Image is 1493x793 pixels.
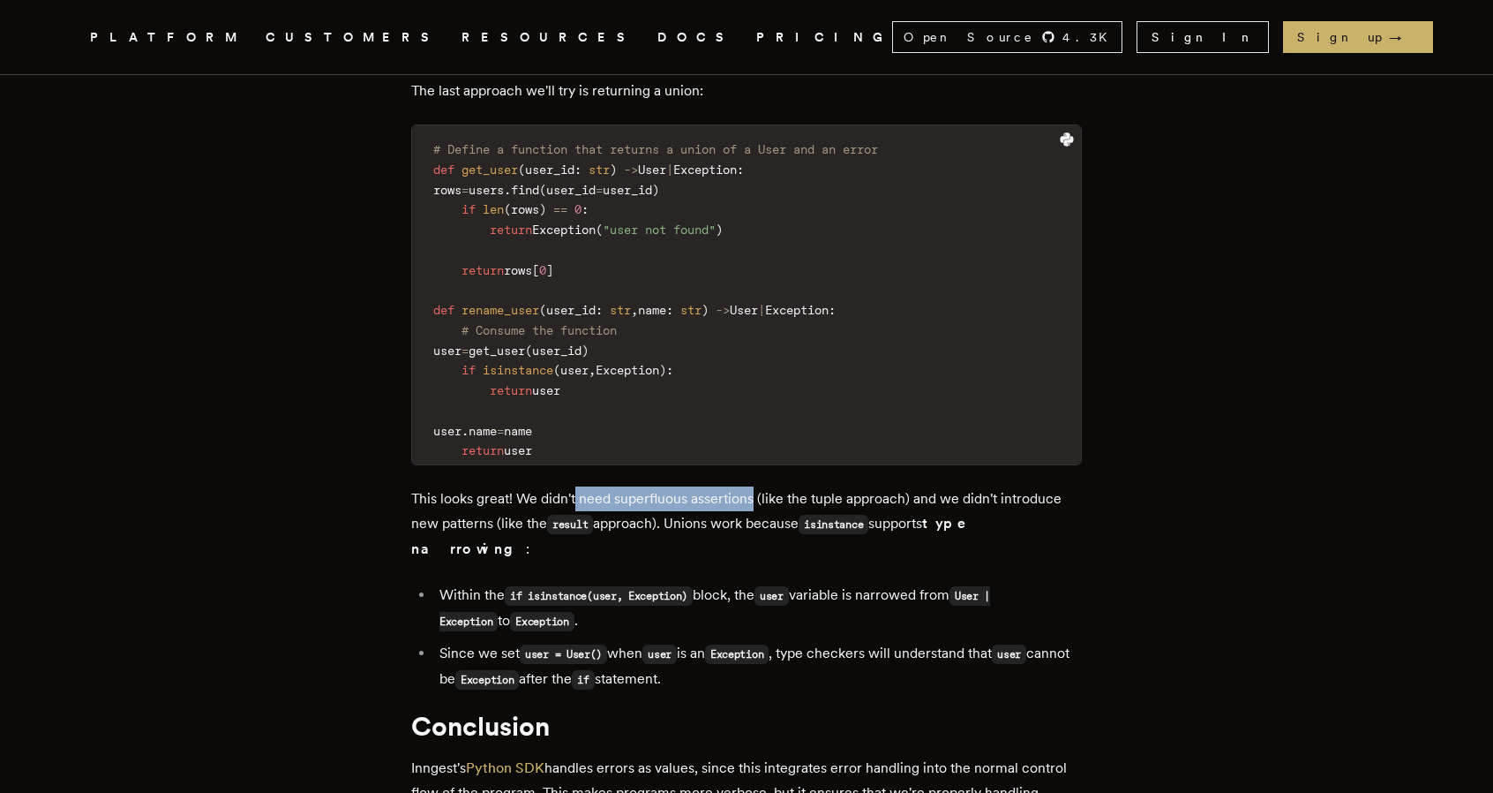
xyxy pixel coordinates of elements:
span: name [638,303,666,317]
span: user_id [603,183,652,197]
span: > [631,162,638,177]
span: # Define a function that returns a union of a User and an error [433,142,878,156]
span: . [504,183,511,197]
span: def [433,303,454,317]
button: RESOURCES [461,26,636,49]
code: user [992,645,1026,664]
span: user [433,424,461,438]
span: user_id [532,344,581,358]
span: : [737,162,744,177]
span: > [723,303,730,317]
span: , [631,303,638,317]
span: , [589,363,596,377]
span: User [730,303,758,317]
span: ) [610,162,617,177]
span: get_user [469,344,525,358]
span: : [581,202,589,216]
span: Exception [673,162,737,177]
span: → [1389,28,1419,46]
span: users [469,183,504,197]
span: get_user [461,162,518,177]
span: | [666,162,673,177]
span: = [461,183,469,197]
span: Open Source [904,28,1034,46]
code: result [547,515,593,534]
code: Exception [705,645,769,664]
span: Exception [596,363,659,377]
h1: Conclusion [411,710,1082,742]
p: The last approach we'll try is returning a union: [411,79,1082,103]
span: ] [546,263,553,277]
span: ) [539,202,546,216]
span: [ [532,263,539,277]
code: user [642,645,677,664]
span: if [461,202,476,216]
code: user [754,586,789,606]
span: ( [525,344,532,358]
span: user [433,344,461,358]
span: - [716,303,723,317]
span: return [461,443,504,457]
span: = [497,424,504,438]
span: user [560,363,589,377]
span: : [666,363,673,377]
span: ( [539,303,546,317]
a: CUSTOMERS [266,26,440,49]
span: == [553,202,567,216]
code: Exception [455,670,519,690]
a: PRICING [756,26,892,49]
span: str [680,303,701,317]
span: str [610,303,631,317]
span: find [511,183,539,197]
span: 4.3 K [1062,28,1118,46]
span: ) [652,183,659,197]
span: len [483,202,504,216]
span: User [638,162,666,177]
code: if [572,670,594,690]
span: : [574,162,581,177]
span: rows [504,263,532,277]
li: Since we set when is an , type checkers will understand that cannot be after the statement. [434,641,1082,692]
span: user_id [525,162,574,177]
span: : [829,303,836,317]
span: user [504,443,532,457]
span: # Consume the function [461,323,617,337]
span: 0 [574,202,581,216]
span: ) [701,303,709,317]
span: "user not found" [603,223,716,237]
span: . [461,424,469,438]
span: - [624,162,631,177]
span: def [433,162,454,177]
a: Sign In [1137,21,1269,53]
span: name [504,424,532,438]
span: = [461,344,469,358]
span: name [469,424,497,438]
span: ) [716,223,723,237]
span: Exception [765,303,829,317]
span: user_id [546,183,596,197]
span: ( [518,162,525,177]
span: return [461,263,504,277]
li: Within the block, the variable is narrowed from to . [434,583,1082,634]
code: user = User() [520,645,607,664]
span: rows [433,183,461,197]
span: rows [511,202,539,216]
a: DOCS [657,26,735,49]
code: isinstance [799,515,868,534]
span: if [461,363,476,377]
p: This looks great! We didn't need superfluous assertions (like the tuple approach) and we didn't i... [411,487,1082,562]
code: if isinstance(user, Exception) [505,586,693,606]
span: rename_user [461,303,539,317]
span: : [596,303,603,317]
span: ) [581,344,589,358]
span: | [758,303,765,317]
a: Python SDK [466,759,544,776]
span: return [490,223,532,237]
span: : [666,303,673,317]
span: 0 [539,263,546,277]
a: Sign up [1283,21,1433,53]
span: Exception [532,223,596,237]
span: ) [659,363,666,377]
span: ( [553,363,560,377]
